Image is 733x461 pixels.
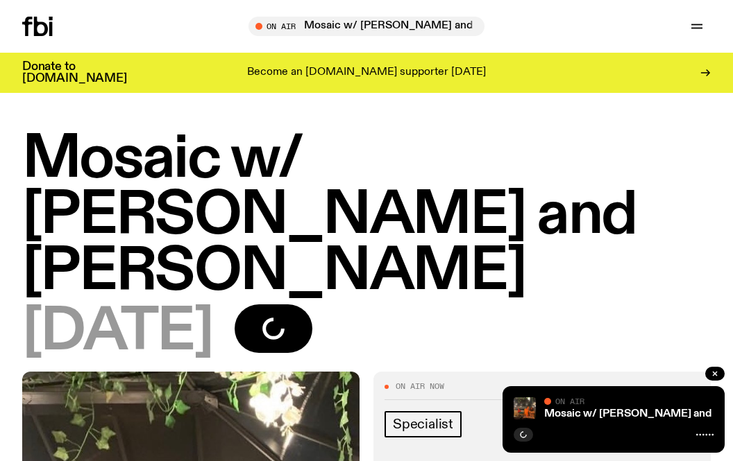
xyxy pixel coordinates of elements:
span: Specialist [393,417,453,432]
span: On Air Now [396,383,444,390]
button: On AirMosaic w/ [PERSON_NAME] and [PERSON_NAME] [248,17,485,36]
span: [DATE] [22,304,212,360]
a: Specialist [385,411,462,437]
img: Tommy and Jono Playing at a fundraiser for Palestine [514,397,536,419]
span: On Air [555,397,584,406]
span: Tune in live [264,21,478,31]
h1: Mosaic w/ [PERSON_NAME] and [PERSON_NAME] [22,132,711,300]
p: Become an [DOMAIN_NAME] supporter [DATE] [247,67,486,79]
h3: Donate to [DOMAIN_NAME] [22,61,127,85]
